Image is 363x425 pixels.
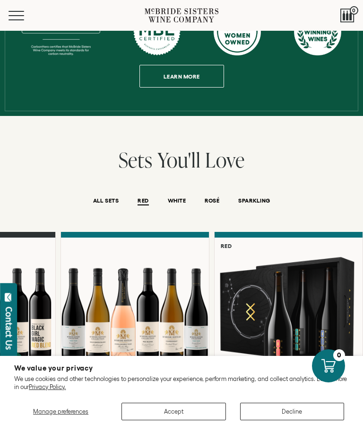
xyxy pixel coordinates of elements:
[157,146,201,174] span: You'll
[138,197,148,205] button: RED
[14,364,349,372] h2: We value your privacy
[205,197,219,205] button: ROSÉ
[4,307,14,350] div: Contact Us
[14,375,349,391] p: We use cookies and other technologies to personalize your experience, perform marketing, and coll...
[14,403,107,420] button: Manage preferences
[240,403,344,420] button: Decline
[238,197,270,205] button: SPARKLING
[205,146,244,174] span: Love
[29,383,66,390] a: Privacy Policy.
[119,146,153,174] span: Sets
[139,65,224,88] a: Learn more
[152,67,211,86] span: Learn more
[168,197,186,205] button: WHITE
[93,197,119,205] button: ALL SETS
[9,11,43,20] button: Mobile Menu Trigger
[333,349,345,361] div: 0
[121,403,225,420] button: Accept
[350,6,358,15] span: 0
[221,243,232,249] h6: Red
[33,408,88,415] span: Manage preferences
